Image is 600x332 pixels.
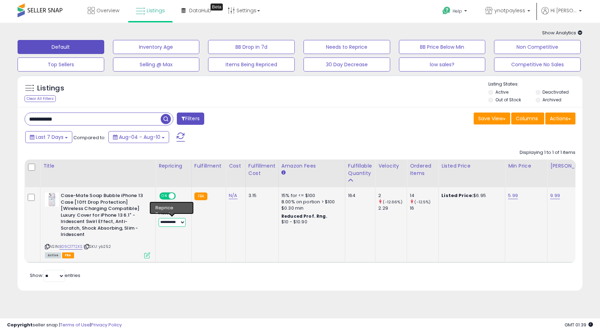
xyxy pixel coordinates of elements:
b: Listed Price: [441,192,473,199]
small: (-12.5%) [414,199,431,205]
span: Compared to: [73,134,106,141]
span: Show Analytics [542,29,582,36]
div: $0.30 min [281,205,340,211]
button: Last 7 Days [25,131,72,143]
div: Win BuyBox * [159,203,186,210]
button: Filters [177,113,204,125]
button: BB Price Below Min [399,40,486,54]
div: Title [43,162,153,170]
span: Hi [PERSON_NAME] [551,7,577,14]
div: 164 [348,192,370,199]
span: ON [160,193,169,199]
button: Columns [511,113,544,124]
div: Fulfillment [194,162,223,170]
span: Aug-04 - Aug-10 [119,134,160,141]
h5: Listings [37,83,64,93]
span: Help [453,8,462,14]
button: Non Competitive [494,40,581,54]
div: Displaying 1 to 1 of 1 items [520,149,575,156]
b: Reduced Prof. Rng. [281,213,327,219]
span: All listings currently available for purchase on Amazon [45,252,61,258]
small: Amazon Fees. [281,170,286,176]
small: (-12.66%) [383,199,402,205]
div: Cost [229,162,242,170]
span: DataHub [189,7,211,14]
div: [PERSON_NAME] [550,162,592,170]
label: Deactivated [542,89,569,95]
div: 2.29 [378,205,407,211]
p: Listing States: [488,81,582,88]
div: Fulfillable Quantity [348,162,372,177]
div: Fulfillment Cost [248,162,275,177]
div: Clear All Filters [25,95,56,102]
button: Save View [474,113,510,124]
small: FBA [194,192,207,200]
button: Selling @ Max [113,57,200,72]
div: 2 [378,192,407,199]
a: B09C17T2XS [59,244,82,250]
span: Listings [147,7,165,14]
a: N/A [229,192,237,199]
button: Items Being Repriced [208,57,295,72]
span: ynotpayless [494,7,525,14]
div: 8.00% on portion > $100 [281,199,340,205]
button: BB Drop in 7d [208,40,295,54]
label: Archived [542,97,561,103]
div: $6.95 [441,192,500,199]
div: Tooltip anchor [211,4,223,11]
span: | SKU: yb252 [84,244,111,249]
div: 14 [410,192,438,199]
a: 5.99 [508,192,518,199]
div: ASIN: [45,192,150,258]
button: Top Sellers [18,57,104,72]
button: 30 Day Decrease [304,57,390,72]
b: Case-Mate Soap Bubble iPhone 13 Case [10ft Drop Protection] [Wireless Charging Compatible] Luxury... [61,192,146,240]
i: Get Help [442,6,451,15]
div: Preset: [159,211,186,227]
div: Repricing [159,162,188,170]
span: Columns [516,115,538,122]
a: Help [437,1,474,23]
div: Amazon Fees [281,162,342,170]
div: 3.15 [248,192,273,199]
button: Actions [545,113,575,124]
span: FBA [62,252,74,258]
label: Active [495,89,508,95]
div: Ordered Items [410,162,435,177]
div: $10 - $10.90 [281,219,340,225]
button: Needs to Reprice [304,40,390,54]
div: 16 [410,205,438,211]
a: 9.99 [550,192,560,199]
span: Overview [96,7,119,14]
a: Hi [PERSON_NAME] [541,7,582,23]
span: OFF [175,193,186,199]
button: Default [18,40,104,54]
img: 31A19V8Qv2L._SL40_.jpg [45,192,59,206]
button: Aug-04 - Aug-10 [108,131,169,143]
div: Listed Price [441,162,502,170]
button: low sales? [399,57,486,72]
label: Out of Stock [495,97,521,103]
div: Min Price [508,162,544,170]
button: Competitive No Sales [494,57,581,72]
div: Velocity [378,162,404,170]
button: Inventory Age [113,40,200,54]
span: Show: entries [30,272,80,279]
span: Last 7 Days [36,134,64,141]
div: 15% for <= $100 [281,192,340,199]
